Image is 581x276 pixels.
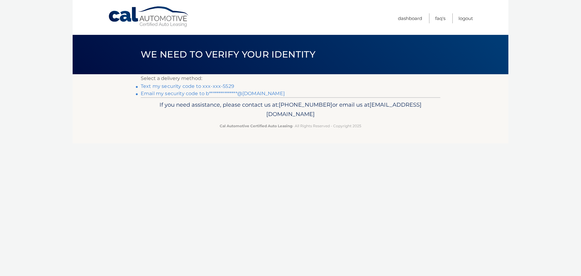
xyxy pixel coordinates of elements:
p: If you need assistance, please contact us at: or email us at [145,100,436,119]
a: Dashboard [398,13,422,23]
span: We need to verify your identity [141,49,315,60]
a: Logout [458,13,473,23]
a: Text my security code to xxx-xxx-5529 [141,83,234,89]
p: Select a delivery method: [141,74,440,83]
span: [PHONE_NUMBER] [279,101,332,108]
p: - All Rights Reserved - Copyright 2025 [145,123,436,129]
strong: Cal Automotive Certified Auto Leasing [220,124,292,128]
a: Cal Automotive [108,6,190,28]
a: FAQ's [435,13,445,23]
